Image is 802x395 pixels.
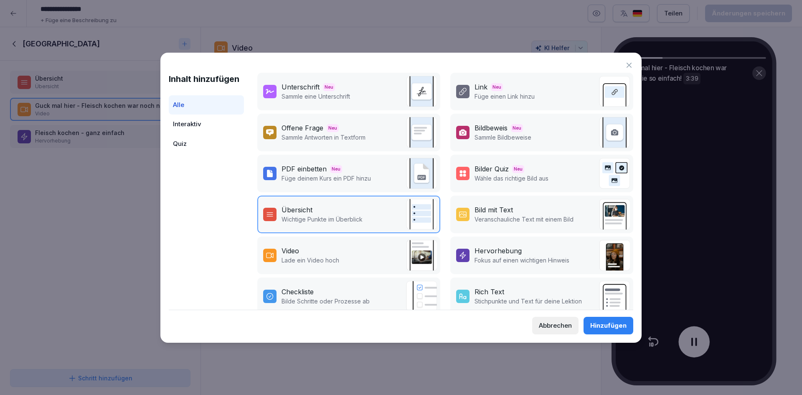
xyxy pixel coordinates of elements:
[282,133,365,142] p: Sammle Antworten in Textform
[599,117,630,148] img: image_upload.svg
[584,317,633,334] button: Hinzufügen
[282,174,371,183] p: Füge deinem Kurs ein PDF hinzu
[282,246,299,256] div: Video
[282,287,314,297] div: Checkliste
[590,321,627,330] div: Hinzufügen
[282,297,370,306] p: Bilde Schritte oder Prozesse ab
[282,92,350,101] p: Sammle eine Unterschrift
[406,199,437,230] img: overview.svg
[282,215,363,224] p: Wichtige Punkte im Überblick
[475,174,548,183] p: Wähle das richtige Bild aus
[406,76,437,107] img: signature.svg
[327,124,339,132] span: Neu
[406,281,437,312] img: checklist.svg
[282,205,312,215] div: Übersicht
[475,246,522,256] div: Hervorhebung
[599,240,630,271] img: callout.png
[282,256,339,265] p: Lade ein Video hoch
[169,115,244,134] div: Interaktiv
[475,256,569,265] p: Fokus auf einen wichtigen Hinweis
[599,158,630,189] img: image_quiz.svg
[282,82,320,92] div: Unterschrift
[323,83,335,91] span: Neu
[169,73,244,85] h1: Inhalt hinzufügen
[475,82,487,92] div: Link
[599,199,630,230] img: text_image.png
[330,165,342,173] span: Neu
[599,281,630,312] img: richtext.svg
[475,133,531,142] p: Sammle Bildbeweise
[511,124,523,132] span: Neu
[475,123,508,133] div: Bildbeweis
[406,117,437,148] img: text_response.svg
[475,205,513,215] div: Bild mit Text
[532,317,579,334] button: Abbrechen
[539,321,572,330] div: Abbrechen
[282,164,327,174] div: PDF einbetten
[475,297,582,306] p: Stichpunkte und Text für deine Lektion
[406,158,437,189] img: pdf_embed.svg
[599,76,630,107] img: link.svg
[491,83,503,91] span: Neu
[475,287,504,297] div: Rich Text
[475,215,574,224] p: Veranschauliche Text mit einem Bild
[169,95,244,115] div: Alle
[406,240,437,271] img: video.png
[512,165,524,173] span: Neu
[475,164,509,174] div: Bilder Quiz
[475,92,535,101] p: Füge einen Link hinzu
[282,123,323,133] div: Offene Frage
[169,134,244,154] div: Quiz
